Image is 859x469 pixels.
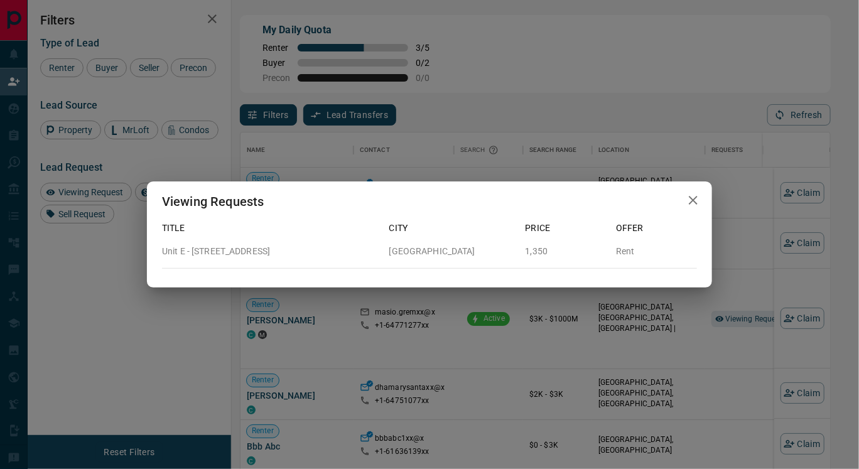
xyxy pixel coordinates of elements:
p: Rent [616,245,697,258]
p: [GEOGRAPHIC_DATA] [389,245,516,258]
p: City [389,222,516,235]
p: Unit E - [STREET_ADDRESS] [162,245,379,258]
p: 1,350 [526,245,607,258]
h2: Viewing Requests [147,181,279,222]
p: Price [526,222,607,235]
p: Title [162,222,379,235]
p: Offer [616,222,697,235]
